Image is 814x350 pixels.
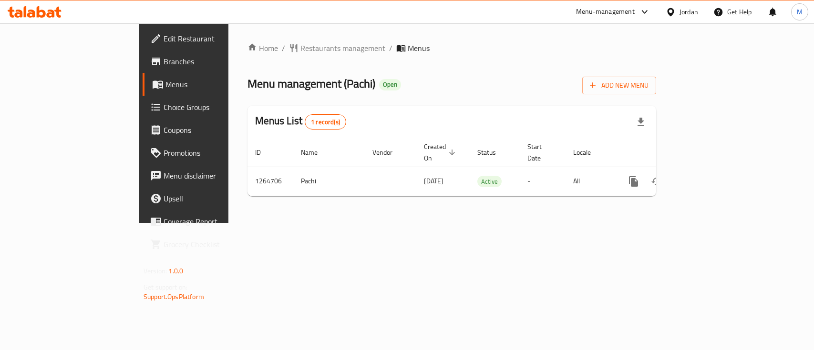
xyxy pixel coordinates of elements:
[143,233,275,256] a: Grocery Checklist
[255,147,273,158] span: ID
[680,7,698,17] div: Jordan
[255,114,346,130] h2: Menus List
[143,119,275,141] a: Coupons
[164,101,267,113] span: Choice Groups
[143,164,275,187] a: Menu disclaimer
[566,167,615,196] td: All
[143,141,275,164] a: Promotions
[379,80,401,89] span: Open
[305,118,346,127] span: 1 record(s)
[582,77,656,94] button: Add New Menu
[164,147,267,159] span: Promotions
[629,110,652,133] div: Export file
[164,216,267,227] span: Coverage Report
[143,73,275,96] a: Menus
[424,175,443,187] span: [DATE]
[247,73,375,94] span: Menu management ( Pachi )
[289,42,385,54] a: Restaurants management
[143,96,275,119] a: Choice Groups
[408,42,430,54] span: Menus
[164,124,267,136] span: Coupons
[477,176,502,187] span: Active
[389,42,392,54] li: /
[576,6,635,18] div: Menu-management
[424,141,458,164] span: Created On
[143,210,275,233] a: Coverage Report
[247,138,721,196] table: enhanced table
[477,147,508,158] span: Status
[164,193,267,204] span: Upsell
[301,147,330,158] span: Name
[615,138,721,167] th: Actions
[305,114,346,130] div: Total records count
[143,187,275,210] a: Upsell
[247,42,656,54] nav: breadcrumb
[379,79,401,90] div: Open
[144,290,204,303] a: Support.OpsPlatform
[143,50,275,73] a: Branches
[372,147,405,158] span: Vendor
[293,167,365,196] td: Pachi
[797,7,803,17] span: M
[164,33,267,44] span: Edit Restaurant
[168,265,183,277] span: 1.0.0
[622,170,645,193] button: more
[164,170,267,181] span: Menu disclaimer
[144,281,187,293] span: Get support on:
[144,265,167,277] span: Version:
[282,42,285,54] li: /
[645,170,668,193] button: Change Status
[590,80,649,91] span: Add New Menu
[165,79,267,90] span: Menus
[573,147,603,158] span: Locale
[300,42,385,54] span: Restaurants management
[527,141,554,164] span: Start Date
[520,167,566,196] td: -
[143,27,275,50] a: Edit Restaurant
[164,56,267,67] span: Branches
[164,239,267,250] span: Grocery Checklist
